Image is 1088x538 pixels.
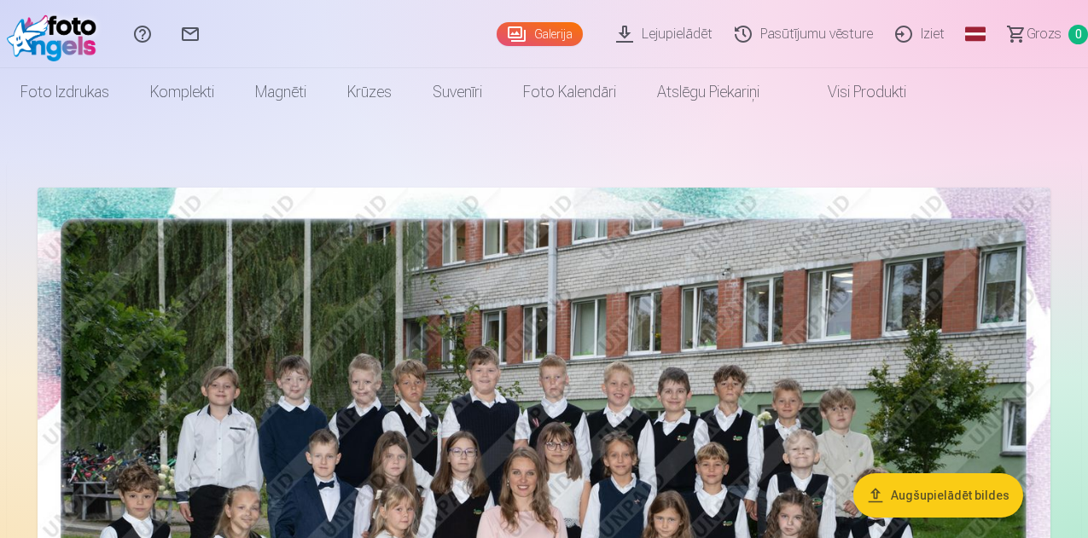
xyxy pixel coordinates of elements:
img: /fa1 [7,7,105,61]
a: Suvenīri [412,68,503,116]
a: Komplekti [130,68,235,116]
a: Foto kalendāri [503,68,637,116]
a: Atslēgu piekariņi [637,68,780,116]
span: Grozs [1027,24,1062,44]
a: Magnēti [235,68,327,116]
button: Augšupielādēt bildes [853,473,1023,518]
a: Krūzes [327,68,412,116]
span: 0 [1068,25,1088,44]
a: Galerija [497,22,583,46]
a: Visi produkti [780,68,927,116]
